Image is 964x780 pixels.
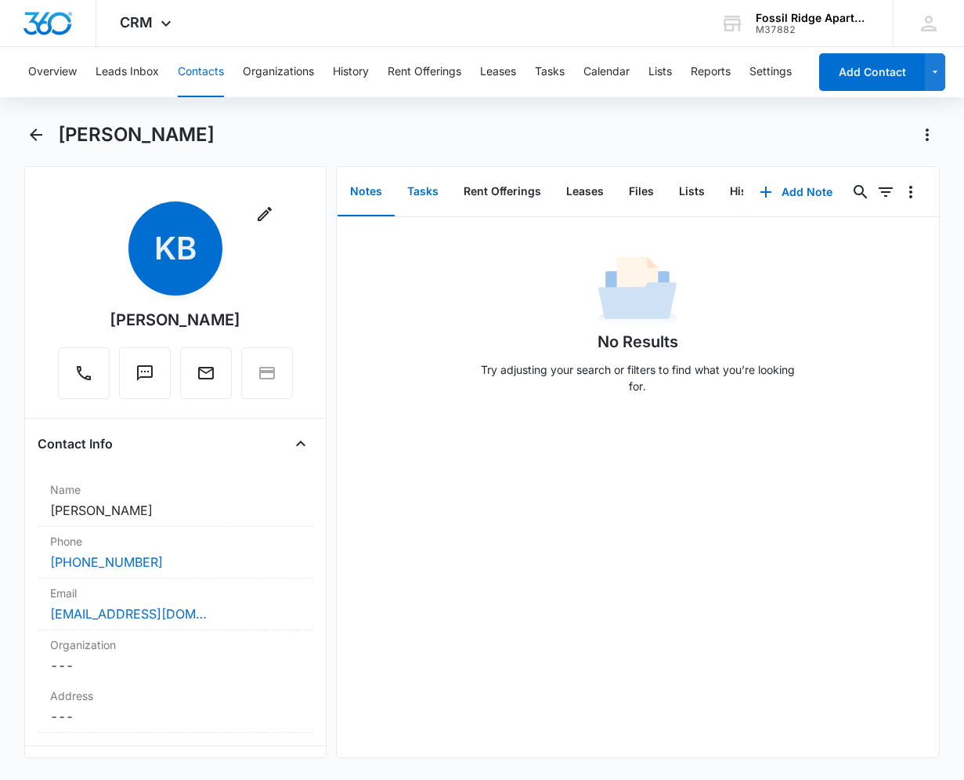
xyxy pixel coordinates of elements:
div: Address--- [38,681,313,733]
button: Tasks [535,47,565,97]
button: Leases [554,168,616,216]
button: Add Contact [819,53,925,91]
button: Rent Offerings [451,168,554,216]
div: Phone[PHONE_NUMBER] [38,527,313,579]
div: Name[PERSON_NAME] [38,475,313,527]
a: Call [58,372,110,385]
button: Add Note [744,173,848,211]
button: Overflow Menu [898,180,923,205]
button: Settings [749,47,792,97]
h1: No Results [598,330,678,354]
button: Text [119,347,171,399]
div: account name [756,12,870,24]
label: Name [50,481,301,498]
a: [EMAIL_ADDRESS][DOMAIN_NAME] [50,604,207,623]
h1: [PERSON_NAME] [58,123,215,147]
button: Search... [848,180,873,205]
h4: Contact Info [38,434,113,453]
button: Contacts [178,47,224,97]
dd: [PERSON_NAME] [50,501,301,520]
button: Files [616,168,666,216]
label: Phone [50,533,301,550]
a: Text [119,372,171,385]
button: Tasks [395,168,451,216]
button: Leases [480,47,516,97]
label: Address [50,687,301,704]
button: History [333,47,369,97]
button: Back [24,122,49,147]
button: Overview [28,47,77,97]
dd: --- [50,707,301,726]
button: History [717,168,782,216]
button: Calendar [583,47,630,97]
div: Email[EMAIL_ADDRESS][DOMAIN_NAME] [38,579,313,630]
label: Email [50,585,301,601]
div: [PERSON_NAME] [110,308,240,332]
div: Organization--- [38,630,313,681]
button: Call [58,347,110,399]
span: KB [128,201,222,296]
div: account id [756,24,870,35]
button: Close [288,431,313,456]
span: CRM [120,14,153,31]
button: Email [180,347,232,399]
label: Organization [50,637,301,653]
button: Rent Offerings [388,47,461,97]
dd: --- [50,656,301,675]
p: Try adjusting your search or filters to find what you’re looking for. [473,361,802,394]
button: Organizations [243,47,314,97]
button: Filters [873,180,898,205]
button: Leads Inbox [96,47,159,97]
a: Email [180,372,232,385]
button: Reports [691,47,731,97]
button: Actions [915,122,940,147]
button: Lists [666,168,717,216]
button: Lists [648,47,672,97]
img: No Data [598,252,677,330]
a: [PHONE_NUMBER] [50,553,163,571]
button: Notes [338,168,395,216]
